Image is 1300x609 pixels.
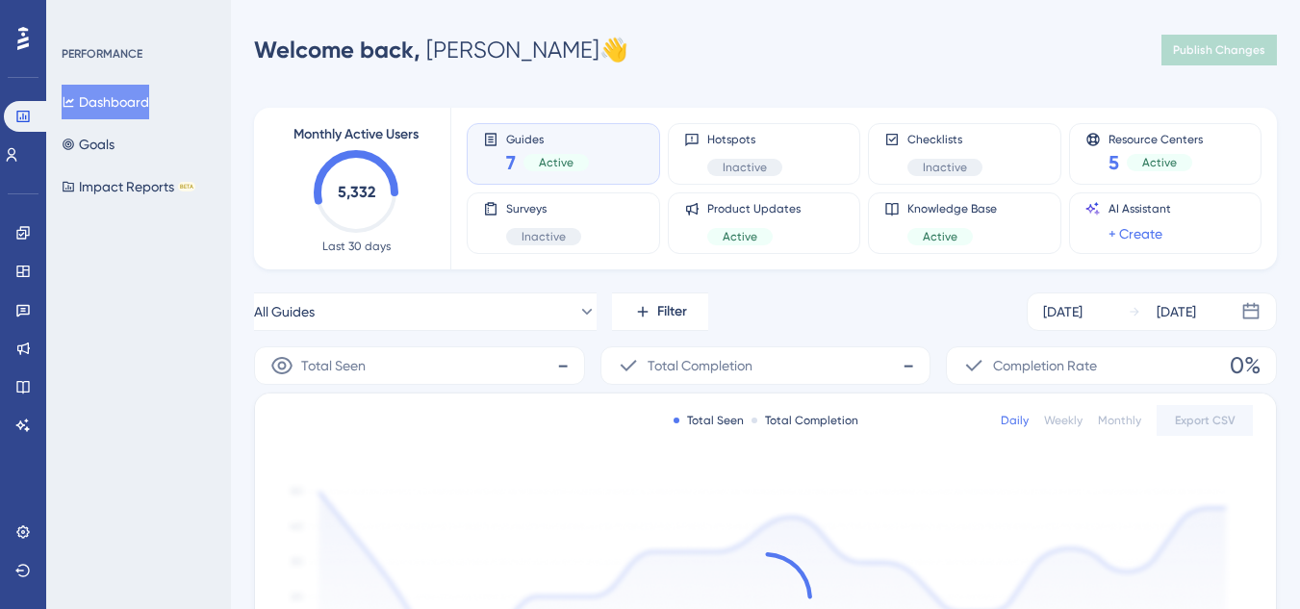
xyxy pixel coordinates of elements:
[1157,405,1253,436] button: Export CSV
[322,239,391,254] span: Last 30 days
[254,35,628,65] div: [PERSON_NAME] 👋
[62,127,115,162] button: Goals
[338,183,375,201] text: 5,332
[506,149,516,176] span: 7
[1109,201,1171,216] span: AI Assistant
[612,292,708,331] button: Filter
[1142,155,1177,170] span: Active
[62,85,149,119] button: Dashboard
[752,413,858,428] div: Total Completion
[1161,35,1277,65] button: Publish Changes
[723,229,757,244] span: Active
[254,36,421,63] span: Welcome back,
[648,354,752,377] span: Total Completion
[657,300,687,323] span: Filter
[62,169,195,204] button: Impact ReportsBETA
[1044,413,1083,428] div: Weekly
[907,201,997,216] span: Knowledge Base
[1098,413,1141,428] div: Monthly
[178,182,195,191] div: BETA
[1109,132,1203,145] span: Resource Centers
[506,201,581,216] span: Surveys
[254,300,315,323] span: All Guides
[506,132,589,145] span: Guides
[1230,350,1261,381] span: 0%
[522,229,566,244] span: Inactive
[707,201,801,216] span: Product Updates
[1001,413,1029,428] div: Daily
[923,160,967,175] span: Inactive
[723,160,767,175] span: Inactive
[1175,413,1236,428] span: Export CSV
[707,132,782,147] span: Hotspots
[1173,42,1265,58] span: Publish Changes
[1043,300,1083,323] div: [DATE]
[557,350,569,381] span: -
[903,350,914,381] span: -
[1109,149,1119,176] span: 5
[1157,300,1196,323] div: [DATE]
[62,46,142,62] div: PERFORMANCE
[674,413,744,428] div: Total Seen
[923,229,957,244] span: Active
[293,123,419,146] span: Monthly Active Users
[993,354,1097,377] span: Completion Rate
[539,155,574,170] span: Active
[1109,222,1162,245] a: + Create
[254,292,597,331] button: All Guides
[907,132,982,147] span: Checklists
[301,354,366,377] span: Total Seen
